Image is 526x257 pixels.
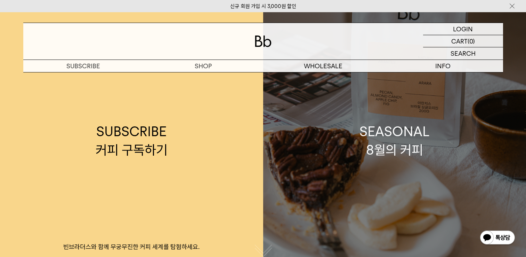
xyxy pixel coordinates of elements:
div: SUBSCRIBE 커피 구독하기 [96,122,168,159]
a: LOGIN [423,23,503,35]
p: CART [451,35,468,47]
a: SUBSCRIBE [23,60,143,72]
a: CART (0) [423,35,503,47]
img: 로고 [255,36,272,47]
p: LOGIN [453,23,473,35]
img: 카카오톡 채널 1:1 채팅 버튼 [479,230,516,247]
p: SEARCH [451,47,476,60]
a: SHOP [143,60,263,72]
a: 신규 회원 가입 시 3,000원 할인 [230,3,296,9]
p: (0) [468,35,475,47]
p: INFO [383,60,503,72]
div: SEASONAL 8월의 커피 [359,122,430,159]
p: WHOLESALE [263,60,383,72]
